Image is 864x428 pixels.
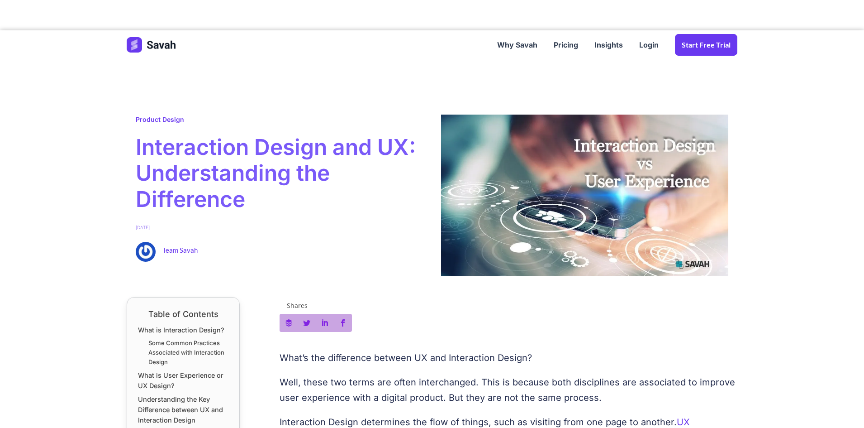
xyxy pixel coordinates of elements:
[148,338,228,366] a: Some Common Practices Associated with Interaction Design
[631,31,667,59] a: Login
[280,375,738,405] p: Well, these two terms are often interchanged. This is because both disciplines are associated to ...
[586,31,631,59] a: Insights
[675,34,737,56] a: Start Free trial
[280,350,738,365] p: What’s the difference between UX and Interaction Design?
[138,370,228,391] a: What is User Experience or UX Design?
[162,242,198,255] span: Team Savah
[489,31,546,59] a: Why Savah
[138,394,228,425] a: Understanding the Key Difference between UX and Interaction Design
[138,325,224,335] a: What is Interaction Design?
[136,115,184,123] a: Product Design
[546,31,586,59] a: Pricing
[136,134,423,212] span: Interaction Design and UX: Understanding the Difference
[138,308,228,320] div: Table of Contents
[136,224,150,231] span: [DATE]
[287,303,308,309] span: Shares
